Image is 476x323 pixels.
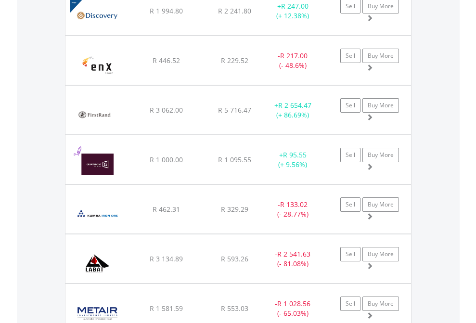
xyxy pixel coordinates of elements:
[263,150,323,169] div: + (+ 9.56%)
[362,297,399,311] a: Buy More
[70,147,125,181] img: EQU.ZA.GRT.png
[340,49,360,63] a: Sell
[362,148,399,162] a: Buy More
[150,105,183,115] span: R 3 062.00
[362,197,399,212] a: Buy More
[70,98,119,132] img: EQU.ZA.FSR.png
[281,1,309,11] span: R 247.00
[153,205,180,214] span: R 462.31
[150,304,183,313] span: R 1 581.59
[277,299,310,308] span: R 1 028.56
[263,299,323,318] div: - (- 65.03%)
[283,150,307,159] span: R 95.55
[70,48,125,82] img: EQU.ZA.ENX.png
[362,98,399,113] a: Buy More
[263,101,323,120] div: + (+ 86.69%)
[263,1,323,21] div: + (+ 12.38%)
[221,56,248,65] span: R 229.52
[150,155,183,164] span: R 1 000.00
[278,101,311,110] span: R 2 654.47
[340,98,360,113] a: Sell
[263,51,323,70] div: - (- 48.6%)
[153,56,180,65] span: R 446.52
[150,6,183,15] span: R 1 994.80
[221,304,248,313] span: R 553.03
[340,148,360,162] a: Sell
[277,249,310,258] span: R 2 541.63
[280,200,308,209] span: R 133.02
[70,197,125,231] img: EQU.ZA.KIO.png
[340,247,360,261] a: Sell
[218,155,251,164] span: R 1 095.55
[218,105,251,115] span: R 5 716.47
[70,246,125,281] img: EQU.ZA.LAB.png
[263,200,323,219] div: - (- 28.77%)
[362,247,399,261] a: Buy More
[221,254,248,263] span: R 593.26
[362,49,399,63] a: Buy More
[263,249,323,269] div: - (- 81.08%)
[150,254,183,263] span: R 3 134.89
[340,197,360,212] a: Sell
[340,297,360,311] a: Sell
[221,205,248,214] span: R 329.29
[280,51,308,60] span: R 217.00
[218,6,251,15] span: R 2 241.80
